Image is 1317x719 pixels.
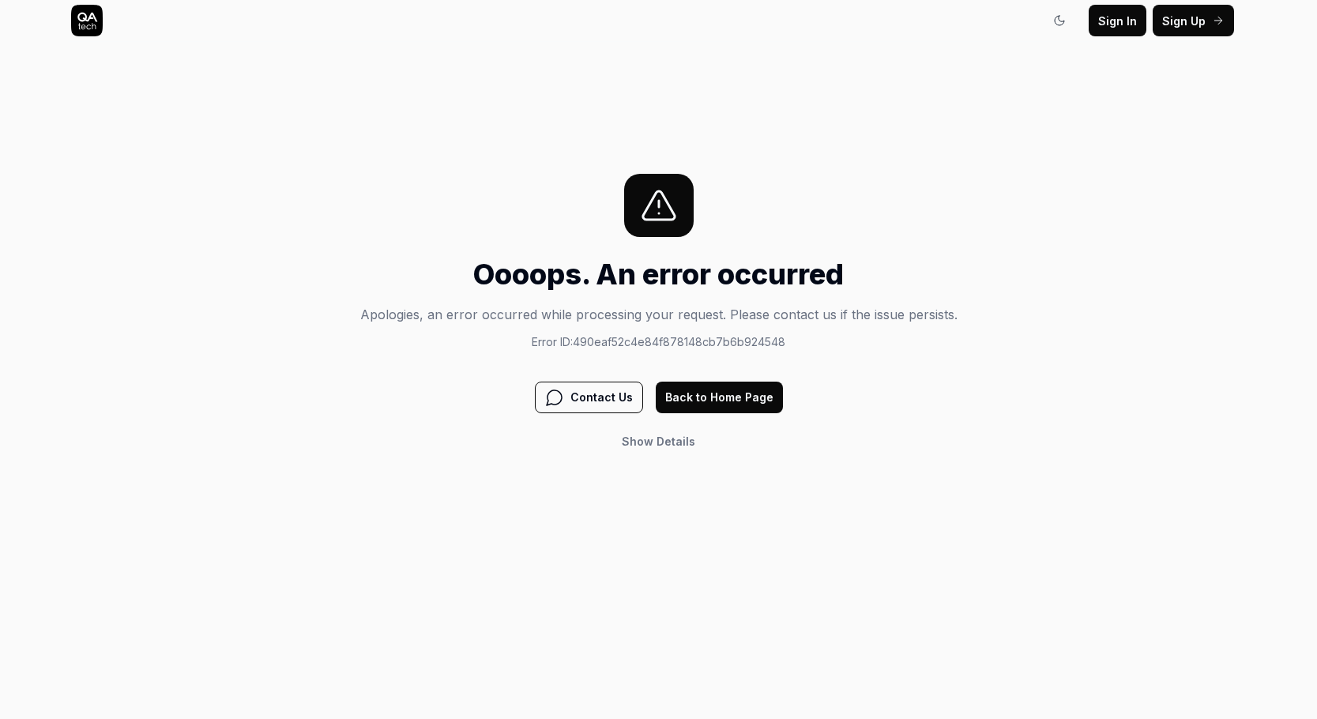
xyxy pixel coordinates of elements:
span: Sign Up [1162,13,1206,29]
button: Back to Home Page [656,382,783,413]
span: Details [657,435,695,448]
button: Sign In [1089,5,1146,36]
p: Apologies, an error occurred while processing your request. Please contact us if the issue persists. [360,305,958,324]
button: Sign Up [1153,5,1234,36]
h1: Oooops. An error occurred [360,253,958,296]
button: Contact Us [535,382,643,413]
span: Show [622,435,653,448]
button: Show Details [612,426,705,457]
p: Error ID: 490eaf52c4e84f878148cb7b6b924548 [360,333,958,350]
span: Sign In [1098,13,1137,29]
